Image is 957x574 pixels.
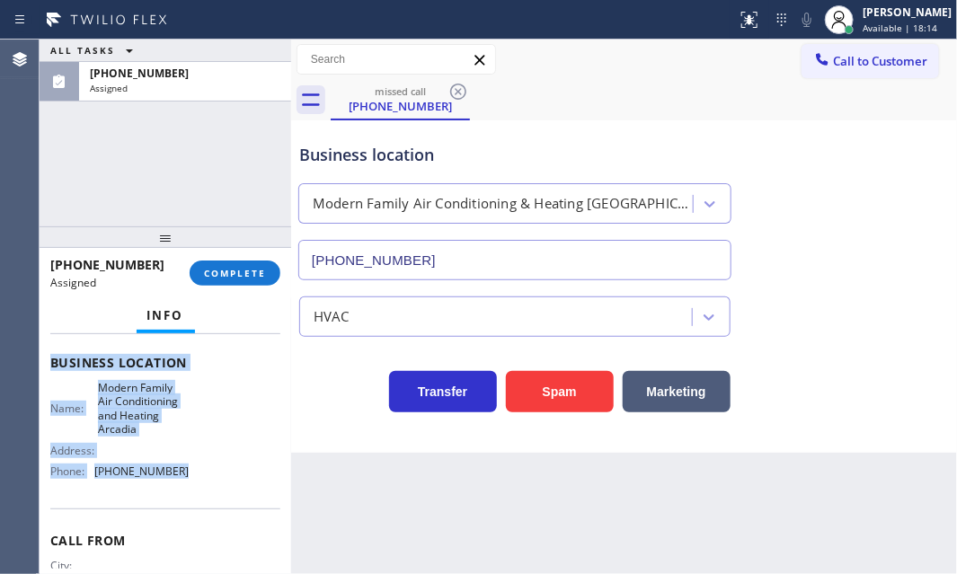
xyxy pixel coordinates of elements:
button: Mute [794,7,820,32]
span: Available | 18:14 [863,22,937,34]
button: Marketing [623,371,731,412]
span: ALL TASKS [50,44,115,57]
span: Name: [50,402,98,415]
div: HVAC [314,306,350,327]
span: Call From [50,532,280,549]
span: [PHONE_NUMBER] [94,464,189,478]
span: Modern Family Air Conditioning and Heating Arcadia [98,381,188,437]
div: Business location [299,143,731,167]
span: City: [50,559,98,572]
span: [PHONE_NUMBER] [50,256,164,273]
div: (213) 789-3210 [332,80,468,119]
button: Spam [506,371,614,412]
button: COMPLETE [190,261,280,286]
span: Address: [50,444,98,457]
div: missed call [332,84,468,98]
div: Modern Family Air Conditioning & Heating [GEOGRAPHIC_DATA] [313,194,695,215]
div: [PHONE_NUMBER] [332,98,468,114]
span: Phone: [50,464,94,478]
div: [PERSON_NAME] [863,4,952,20]
span: Call to Customer [833,53,927,69]
button: Info [137,298,195,333]
span: [PHONE_NUMBER] [90,66,189,81]
span: COMPLETE [204,267,266,279]
button: Transfer [389,371,497,412]
input: Search [297,45,495,74]
button: Call to Customer [802,44,939,78]
span: Business location [50,354,280,371]
button: ALL TASKS [40,40,151,61]
span: Assigned [50,275,96,290]
span: Assigned [90,82,128,94]
span: Info [147,307,184,323]
input: Phone Number [298,240,731,280]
